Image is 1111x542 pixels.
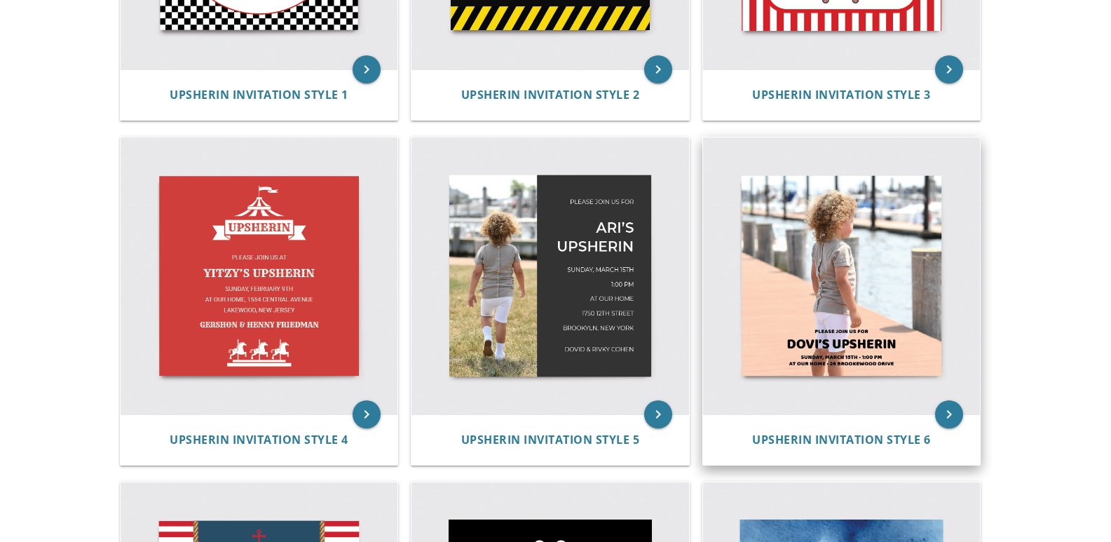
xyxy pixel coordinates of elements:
span: Upsherin Invitation Style 3 [752,87,931,102]
a: keyboard_arrow_right [644,400,672,428]
a: Upsherin Invitation Style 5 [461,433,640,447]
img: Upsherin Invitation Style 4 [121,137,398,415]
span: Upsherin Invitation Style 4 [170,432,348,447]
img: Upsherin Invitation Style 5 [411,137,689,415]
a: Upsherin Invitation Style 4 [170,433,348,447]
a: Upsherin Invitation Style 2 [461,88,640,102]
a: keyboard_arrow_right [353,400,381,428]
a: Upsherin Invitation Style 3 [752,88,931,102]
a: keyboard_arrow_right [935,400,963,428]
span: Upsherin Invitation Style 5 [461,432,640,447]
span: Upsherin Invitation Style 6 [752,432,931,447]
a: keyboard_arrow_right [353,55,381,83]
a: keyboard_arrow_right [644,55,672,83]
span: Upsherin Invitation Style 1 [170,87,348,102]
a: Upsherin Invitation Style 6 [752,433,931,447]
span: Upsherin Invitation Style 2 [461,87,640,102]
a: Upsherin Invitation Style 1 [170,88,348,102]
a: keyboard_arrow_right [935,55,963,83]
img: Upsherin Invitation Style 6 [703,137,981,415]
